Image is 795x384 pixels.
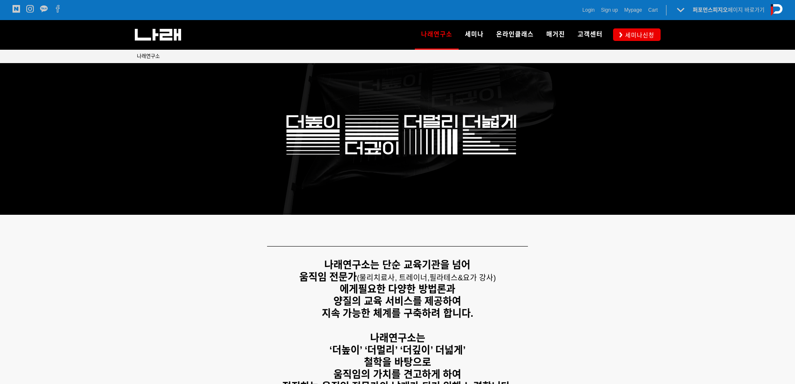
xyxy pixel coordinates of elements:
span: 나래연구소 [421,28,452,41]
a: 온라인클래스 [490,20,540,49]
span: 나래연구소 [137,53,160,59]
a: 세미나 [459,20,490,49]
strong: 필요한 다양한 방법론과 [358,283,455,295]
strong: 에게 [340,283,358,295]
strong: 양질의 교육 서비스를 제공하여 [333,295,461,307]
a: 세미나신청 [613,28,661,41]
span: 매거진 [546,31,565,38]
a: 나래연구소 [137,52,160,61]
a: Sign up [601,6,618,14]
strong: 나래연구소는 단순 교육기관을 넘어 [324,259,470,270]
strong: ‘더높이’ ‘더멀리’ ‘더깊이’ 더넓게’ [329,344,466,356]
a: 고객센터 [571,20,609,49]
span: 세미나신청 [623,31,654,39]
strong: 나래연구소는 [370,332,425,343]
span: 물리치료사, 트레이너, [359,274,429,282]
span: 고객센터 [578,31,603,38]
span: 세미나 [465,31,484,38]
a: 퍼포먼스피지오페이지 바로가기 [693,7,765,13]
strong: 움직임 전문가 [299,271,357,282]
a: Cart [648,6,658,14]
a: Mypage [624,6,642,14]
a: 나래연구소 [415,20,459,49]
a: 매거진 [540,20,571,49]
strong: 철학을 바탕으로 [364,356,431,368]
strong: 움직임의 가치를 견고하게 하여 [333,369,461,380]
span: 온라인클래스 [496,31,534,38]
strong: 지속 가능한 체계를 구축하려 합니다. [322,308,473,319]
a: Login [583,6,595,14]
span: ( [357,274,429,282]
strong: 퍼포먼스피지오 [693,7,728,13]
span: 필라테스&요가 강사) [429,274,496,282]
